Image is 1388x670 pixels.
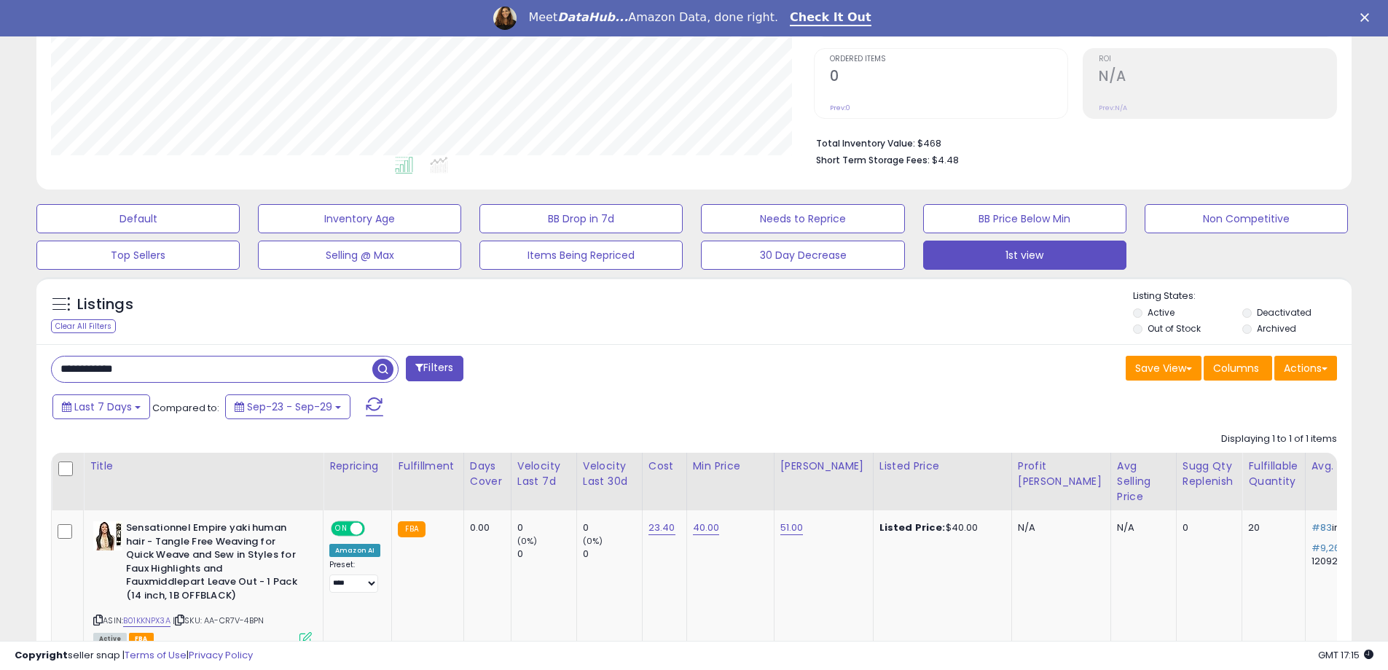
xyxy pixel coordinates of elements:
button: 1st view [923,241,1126,270]
span: #83 [1311,521,1332,534]
span: ROI [1099,55,1336,63]
div: Meet Amazon Data, done right. [528,10,778,25]
a: Terms of Use [125,648,187,662]
small: Prev: N/A [1099,104,1127,112]
span: | SKU: AA-CR7V-4BPN [173,615,264,626]
button: BB Price Below Min [923,204,1126,233]
button: Columns [1204,356,1272,381]
div: N/A [1018,521,1099,534]
span: Ordered Items [830,55,1067,63]
div: 0 [517,521,576,534]
strong: Copyright [15,648,68,662]
button: Items Being Repriced [479,241,683,270]
i: DataHub... [557,10,628,24]
div: seller snap | | [15,649,253,663]
div: Sugg Qty Replenish [1183,459,1236,489]
div: Days Cover [470,459,505,489]
b: Short Term Storage Fees: [816,154,930,166]
button: Selling @ Max [258,241,461,270]
div: 0 [517,548,576,561]
div: $40.00 [879,521,1000,534]
a: Privacy Policy [189,648,253,662]
div: Velocity Last 30d [583,459,636,489]
small: (0%) [517,535,538,547]
button: Sep-23 - Sep-29 [225,394,350,419]
span: OFF [363,523,386,535]
button: Actions [1274,356,1337,381]
img: 51-tMHL-WoL._SL40_.jpg [93,521,122,550]
div: 20 [1248,521,1293,534]
b: Total Inventory Value: [816,137,915,149]
h5: Listings [77,295,133,315]
button: Last 7 Days [52,394,150,419]
button: Default [36,204,240,233]
a: B01KKNPX3A [123,615,170,627]
div: 0 [1183,521,1231,534]
div: Cost [648,459,681,474]
div: 0 [583,521,642,534]
label: Out of Stock [1148,322,1201,335]
b: Listed Price: [879,521,946,534]
h2: 0 [830,68,1067,87]
button: Inventory Age [258,204,461,233]
a: 40.00 [693,521,720,535]
div: Avg Selling Price [1117,459,1170,505]
label: Archived [1257,322,1296,335]
button: 30 Day Decrease [701,241,904,270]
div: Preset: [329,560,380,593]
div: Displaying 1 to 1 of 1 items [1221,432,1337,446]
th: Please note that this number is a calculation based on your required days of coverage and your ve... [1176,453,1242,510]
span: Compared to: [152,401,219,415]
span: Last 7 Days [74,400,132,414]
small: (0%) [583,535,603,547]
div: 0.00 [470,521,500,534]
button: Filters [406,356,463,381]
div: Profit [PERSON_NAME] [1018,459,1105,489]
div: Amazon AI [329,544,380,557]
div: Title [90,459,317,474]
small: FBA [398,521,425,537]
div: Velocity Last 7d [517,459,571,489]
button: Needs to Reprice [701,204,904,233]
span: #9,268 [1311,541,1346,555]
div: [PERSON_NAME] [780,459,867,474]
span: 2025-10-7 17:15 GMT [1318,648,1373,662]
img: Profile image for Georgie [493,7,517,30]
div: Fulfillment [398,459,457,474]
button: Top Sellers [36,241,240,270]
div: Min Price [693,459,768,474]
button: BB Drop in 7d [479,204,683,233]
p: Listing States: [1133,289,1352,303]
div: Clear All Filters [51,319,116,333]
label: Deactivated [1257,306,1311,319]
div: Repricing [329,459,385,474]
span: ON [332,523,350,535]
a: 51.00 [780,521,804,535]
span: Columns [1213,361,1259,375]
button: Non Competitive [1145,204,1348,233]
a: Check It Out [790,10,871,26]
a: 23.40 [648,521,675,535]
li: $468 [816,133,1326,151]
h2: N/A [1099,68,1336,87]
div: Listed Price [879,459,1005,474]
b: Sensationnel Empire yaki human hair - Tangle Free Weaving for Quick Weave and Sew in Styles for F... [126,521,303,606]
div: Fulfillable Quantity [1248,459,1298,489]
div: 0 [583,548,642,561]
label: Active [1148,306,1175,319]
div: N/A [1117,521,1165,534]
small: Prev: 0 [830,104,850,112]
button: Save View [1126,356,1201,381]
div: Close [1360,13,1375,22]
span: $4.48 [932,153,959,167]
span: Sep-23 - Sep-29 [247,400,332,414]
